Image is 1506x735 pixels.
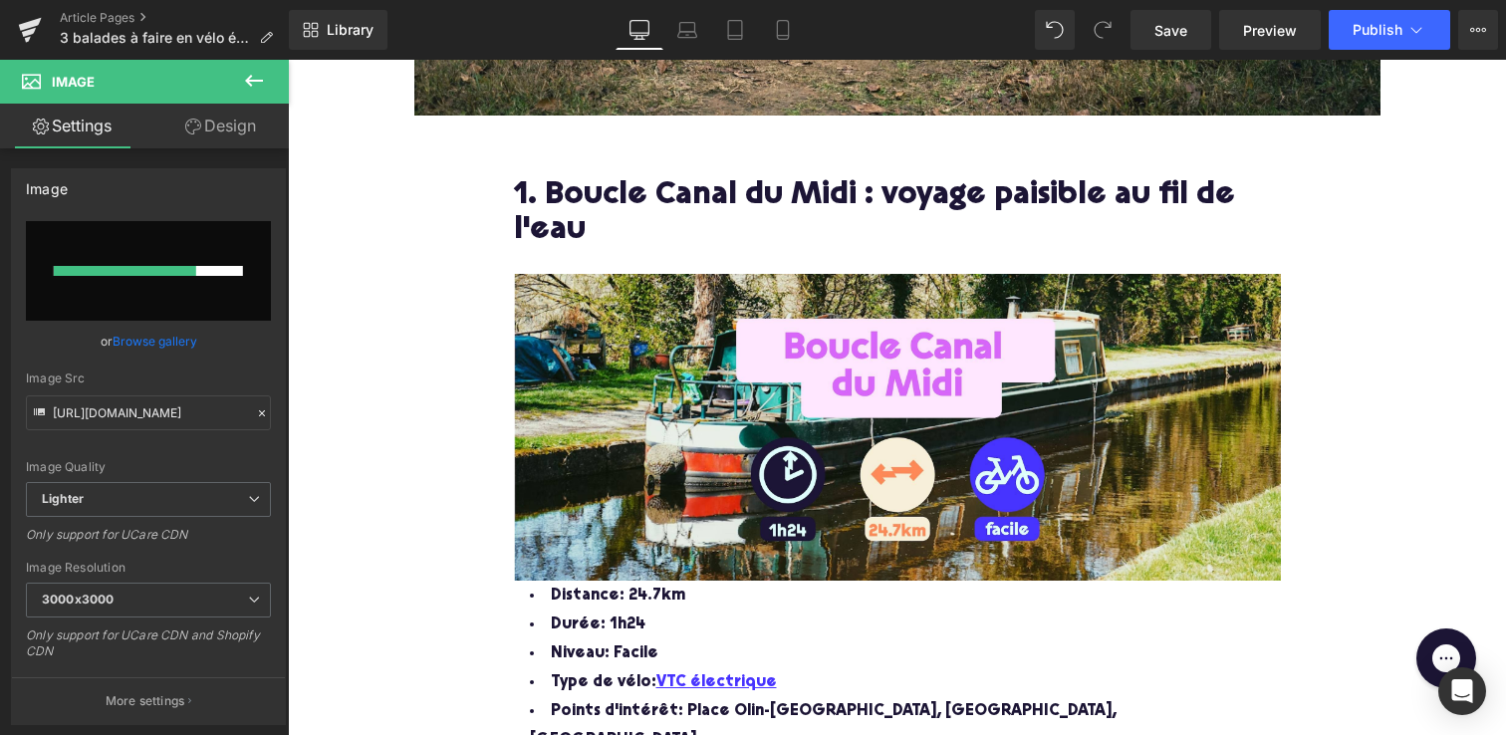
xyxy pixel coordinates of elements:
[52,74,95,90] span: Image
[26,169,68,197] div: Image
[26,627,271,672] div: Only support for UCare CDN and Shopify CDN
[1243,20,1297,41] span: Preview
[60,10,289,26] a: Article Pages
[1154,20,1187,41] span: Save
[1119,562,1198,635] iframe: Gorgias live chat messenger
[289,10,387,50] a: New Library
[327,21,374,39] span: Library
[616,10,663,50] a: Desktop
[1219,10,1321,50] a: Preview
[106,692,185,710] p: More settings
[60,30,251,46] span: 3 balades à faire en vélo électrique autour de [GEOGRAPHIC_DATA]
[226,120,993,190] h2: 1. Boucle Canal du Midi : voyage paisible au fil de l'eau
[1438,667,1486,715] div: Open Intercom Messenger
[26,561,271,575] div: Image Resolution
[12,677,285,724] button: More settings
[1329,10,1450,50] button: Publish
[1458,10,1498,50] button: More
[663,10,711,50] a: Laptop
[369,609,489,637] a: VTC électrique
[226,637,993,695] li: Points d'intérêt: Place Olin-[GEOGRAPHIC_DATA], [GEOGRAPHIC_DATA], [GEOGRAPHIC_DATA]
[26,527,271,556] div: Only support for UCare CDN
[42,592,114,607] b: 3000x3000
[148,104,293,148] a: Design
[263,528,397,544] span: Distance: 24.7km
[26,460,271,474] div: Image Quality
[759,10,807,50] a: Mobile
[26,395,271,430] input: Link
[711,10,759,50] a: Tablet
[226,609,993,637] li: Type de vélo:
[26,331,271,352] div: or
[1035,10,1075,50] button: Undo
[113,324,197,359] a: Browse gallery
[42,491,84,506] b: Lighter
[226,580,993,609] li: Niveau: Facile
[226,551,993,580] li: Durée: 1h24
[26,371,271,385] div: Image Src
[1353,22,1402,38] span: Publish
[1083,10,1123,50] button: Redo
